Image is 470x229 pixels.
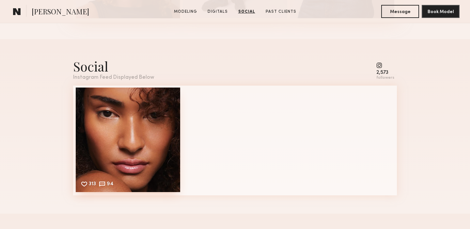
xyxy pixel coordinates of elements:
a: Past Clients [263,9,299,15]
div: 2,573 [376,70,394,75]
div: Instagram Feed Displayed Below [73,75,154,80]
a: Digitals [205,9,230,15]
a: Social [236,9,258,15]
button: Book Model [422,5,460,18]
a: Book Model [422,8,460,14]
div: 313 [89,182,96,188]
span: [PERSON_NAME] [32,7,89,18]
a: Modeling [171,9,200,15]
button: Message [381,5,419,18]
div: followers [376,75,394,80]
div: 94 [107,182,114,188]
div: Social [73,57,154,75]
